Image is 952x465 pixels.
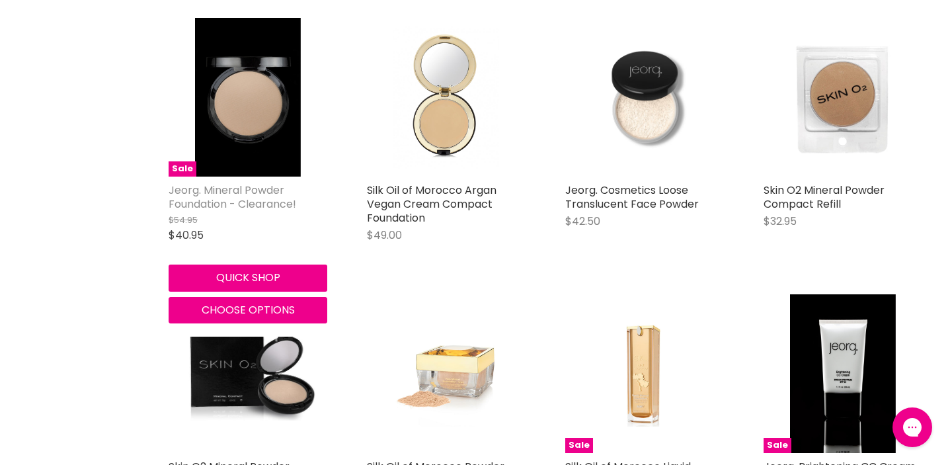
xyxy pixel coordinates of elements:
[565,18,724,177] img: Jeorg. Cosmetics Loose Translucent Face Powder
[169,214,198,226] span: $54.95
[764,214,797,229] span: $32.95
[790,294,896,453] img: Jeorg. Brightening CC Cream - Clearance!
[764,18,922,177] img: Skin O2 Mineral Powder Compact Refill
[195,18,301,177] img: Jeorg. Mineral Powder Foundation - Clearance!
[367,18,526,177] a: Silk Oil of Morocco Argan Vegan Cream Compact Foundation
[565,183,699,212] a: Jeorg. Cosmetics Loose Translucent Face Powder
[764,183,885,212] a: Skin O2 Mineral Powder Compact Refill
[592,294,697,453] img: Silk Oil of Morocco Liquid Foundation - Clearance
[169,297,327,451] img: Skin O2 Mineral Powder Compact
[367,294,526,453] a: Silk Oil of Morocco Powder Foundation
[393,294,499,453] img: Silk Oil of Morocco Powder Foundation
[367,228,402,243] span: $49.00
[565,438,593,453] span: Sale
[393,18,499,177] img: Silk Oil of Morocco Argan Vegan Cream Compact Foundation
[565,214,600,229] span: $42.50
[367,183,496,226] a: Silk Oil of Morocco Argan Vegan Cream Compact Foundation
[169,18,327,177] a: Jeorg. Mineral Powder Foundation - Clearance!Sale
[886,403,939,452] iframe: Gorgias live chat messenger
[169,294,327,453] a: Skin O2 Mineral Powder Compact
[565,294,724,453] a: Silk Oil of Morocco Liquid Foundation - ClearanceSale
[169,161,196,177] span: Sale
[169,228,204,243] span: $40.95
[764,438,791,453] span: Sale
[764,294,922,453] a: Jeorg. Brightening CC Cream - Clearance!Sale
[169,183,296,212] a: Jeorg. Mineral Powder Foundation - Clearance!
[202,302,295,317] span: Choose options
[169,297,327,323] button: Choose options
[169,265,327,291] button: Quick shop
